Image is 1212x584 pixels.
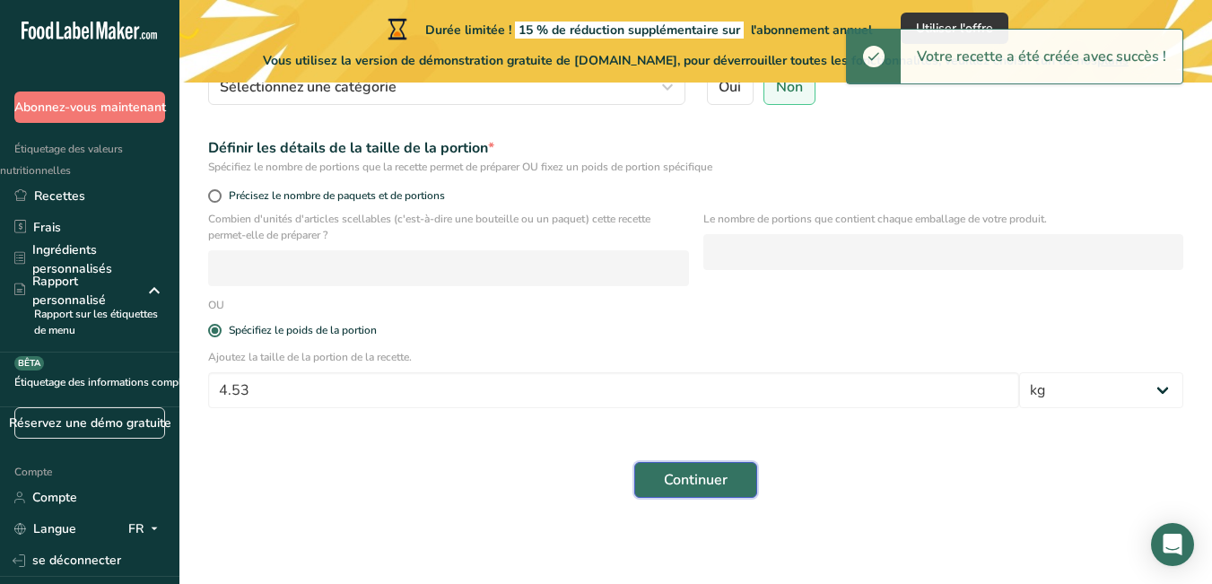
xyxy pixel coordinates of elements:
font: Compte [14,465,52,479]
font: Frais [33,219,61,236]
button: Sélectionnez une catégorie [208,69,685,105]
font: Définir les détails de la taille de la portion [208,138,488,158]
button: Utiliser l'offre [901,13,1008,44]
font: Spécifiez le nombre de portions que la recette permet de préparer OU fixez un poids de portion sp... [208,160,712,174]
font: Ingrédients personnalisés [32,241,112,277]
button: Abonnez-vous maintenant [14,92,165,123]
font: Abonnez-vous maintenant [14,99,166,116]
font: Vous utilisez la version de démonstration gratuite de [DOMAIN_NAME], pour déverrouiller toutes le... [263,52,1097,69]
font: OU [208,298,224,312]
font: Combien d'unités d'articles scellables (c'est-à-dire une bouteille ou un paquet) cette recette pe... [208,212,650,242]
font: BÊTA [18,357,40,370]
font: Réservez une démo gratuite [9,414,171,431]
font: l'abonnement annuel [751,22,872,39]
font: Utiliser l'offre [916,20,993,37]
div: Ouvrir Intercom Messenger [1151,523,1194,566]
font: Sélectionnez une catégorie [220,77,397,97]
a: Réservez une démo gratuite [14,407,165,439]
font: se déconnecter [32,552,121,569]
font: Rapport personnalisé [32,273,106,309]
font: Votre recette a été créée avec succès ! [917,47,1166,66]
font: Rapport sur les étiquettes de menu [34,307,158,337]
font: FR [128,520,144,537]
font: Langue [33,520,76,537]
font: Recettes [34,187,85,205]
button: Continuer [634,462,757,498]
font: Étiquetage des informations complémentaires [14,375,234,389]
font: Durée limitée ! [425,22,511,39]
font: Non [776,77,803,97]
font: Oui [719,77,741,97]
font: Compte [32,489,77,506]
input: Tapez votre taille de portion ici [208,372,1019,408]
font: Spécifiez le poids de la portion [229,323,377,337]
font: Ajoutez la taille de la portion de la recette. [208,350,412,364]
font: 15 % de réduction supplémentaire sur [519,22,740,39]
font: Le nombre de portions que contient chaque emballage de votre produit. [703,212,1047,226]
font: Précisez le nombre de paquets et de portions [229,188,445,203]
font: Continuer [664,470,728,490]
